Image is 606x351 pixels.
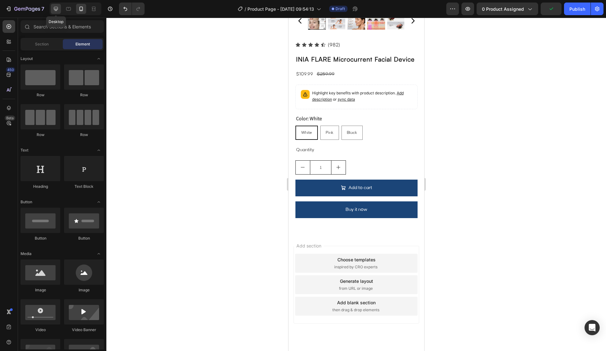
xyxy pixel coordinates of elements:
span: then drag & drop elements [44,289,91,295]
div: Row [21,92,60,98]
div: Choose templates [49,239,87,245]
p: 7 [41,5,44,13]
div: $259.99 [28,51,47,62]
span: Text [21,147,28,153]
span: from URL or image [50,268,84,274]
span: or [44,79,67,84]
div: Button [64,235,104,241]
h2: INIA FLARE Microcurrent Facial Device [7,37,129,46]
div: Quantity [7,127,129,138]
span: Black [58,113,69,117]
div: Image [21,287,60,293]
div: Beta [5,116,15,121]
div: Image [64,287,104,293]
div: Row [64,92,104,98]
p: (982) [39,23,52,31]
span: White [13,113,24,117]
div: Row [21,132,60,138]
div: Video Banner [64,327,104,333]
div: Video [21,327,60,333]
div: Button [21,235,60,241]
span: Element [75,41,90,47]
span: Media [21,251,32,257]
div: Undo/Redo [119,3,145,15]
legend: Color: White [7,97,34,105]
div: Row [64,132,104,138]
span: sync data [49,79,67,84]
div: Publish [569,6,585,12]
div: Add to cart [60,166,84,175]
span: Product Page - [DATE] 09:54:13 [247,6,314,12]
div: Rich Text Editor. Editing area: main [39,22,52,32]
span: Toggle open [94,145,104,155]
div: Heading [21,184,60,189]
span: Toggle open [94,197,104,207]
button: 0 product assigned [477,3,538,15]
div: Buy it now [57,187,79,197]
span: Toggle open [94,54,104,64]
div: Text Block [64,184,104,189]
input: Search Sections & Elements [21,20,104,33]
span: Add section [5,225,35,231]
div: 450 [6,67,15,72]
span: Pink [37,113,45,117]
span: Button [21,199,32,205]
div: Generate layout [51,260,85,267]
button: Publish [564,3,591,15]
span: Toggle open [94,249,104,259]
input: quantity [21,143,43,157]
span: 0 product assigned [482,6,524,12]
span: Section [35,41,49,47]
p: Highlight key benefits with product description. [24,72,124,85]
button: increment [43,143,57,157]
iframe: Design area [288,18,424,351]
button: Add to cart [7,162,129,179]
button: 7 [3,3,47,15]
span: Draft [336,6,345,12]
div: $109.99 [7,51,25,62]
span: inspired by CRO experts [46,247,89,252]
button: decrement [7,143,21,157]
span: / [245,6,246,12]
span: Layout [21,56,33,62]
div: Add blank section [49,282,87,288]
div: Open Intercom Messenger [585,320,600,335]
button: Buy it now [7,184,129,200]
